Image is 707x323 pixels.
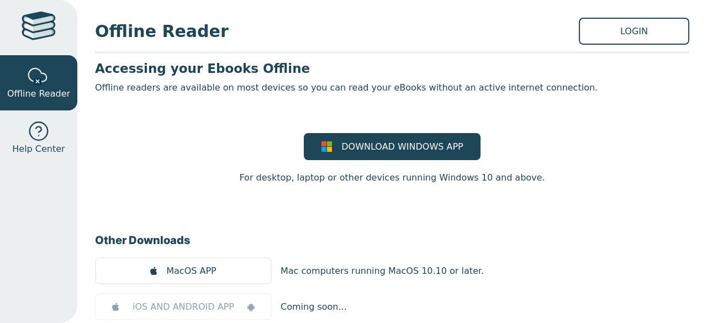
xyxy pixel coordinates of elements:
h3: Accessing your Ebooks Offline [95,60,689,77]
span: DOWNLOAD WINDOWS APP [341,140,463,153]
a: DOWNLOAD WINDOWS APP [304,133,481,160]
span: Offline Reader [7,87,70,100]
span: MacOS APP [166,264,216,278]
p: Offline readers are available on most devices so you can read your eBooks without an active inter... [95,81,689,94]
h3: Other Downloads [95,232,689,248]
a: MacOS APP [95,257,272,284]
p: For desktop, laptop or other devices running Windows 10 and above. [239,171,545,184]
a: LOGIN [579,18,689,45]
span: Help Center [12,142,65,156]
span: Offline Reader [95,19,579,44]
p: Mac computers running MacOS 10.10 or later. [281,264,484,278]
p: Coming soon... [281,300,347,314]
span: iOS AND ANDROID APP [133,300,234,314]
